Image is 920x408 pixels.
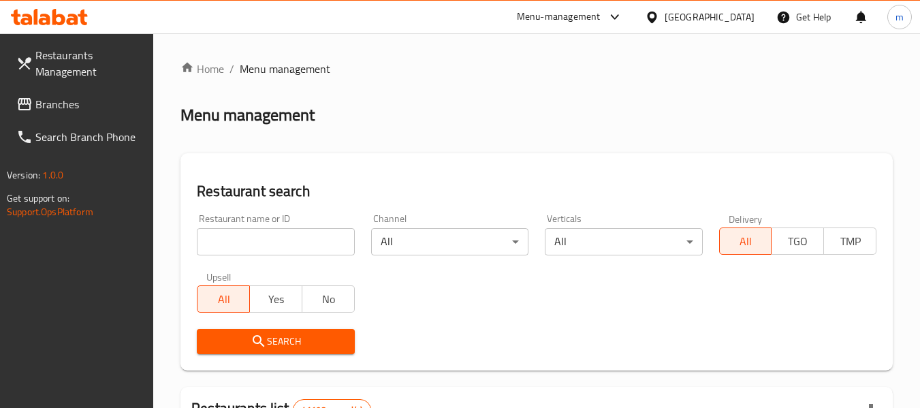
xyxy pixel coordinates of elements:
[729,214,763,223] label: Delivery
[35,129,143,145] span: Search Branch Phone
[255,289,297,309] span: Yes
[180,104,315,126] h2: Menu management
[197,329,354,354] button: Search
[42,166,63,184] span: 1.0.0
[302,285,355,313] button: No
[240,61,330,77] span: Menu management
[895,10,904,25] span: m
[517,9,601,25] div: Menu-management
[7,203,93,221] a: Support.OpsPlatform
[777,232,819,251] span: TGO
[719,227,772,255] button: All
[771,227,824,255] button: TGO
[725,232,767,251] span: All
[823,227,876,255] button: TMP
[180,61,224,77] a: Home
[5,39,154,88] a: Restaurants Management
[197,228,354,255] input: Search for restaurant name or ID..
[35,47,143,80] span: Restaurants Management
[5,121,154,153] a: Search Branch Phone
[545,228,702,255] div: All
[197,181,876,202] h2: Restaurant search
[180,61,893,77] nav: breadcrumb
[229,61,234,77] li: /
[35,96,143,112] span: Branches
[203,289,244,309] span: All
[197,285,250,313] button: All
[208,333,343,350] span: Search
[7,189,69,207] span: Get support on:
[371,228,528,255] div: All
[206,272,232,281] label: Upsell
[829,232,871,251] span: TMP
[308,289,349,309] span: No
[249,285,302,313] button: Yes
[5,88,154,121] a: Branches
[7,166,40,184] span: Version:
[665,10,755,25] div: [GEOGRAPHIC_DATA]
